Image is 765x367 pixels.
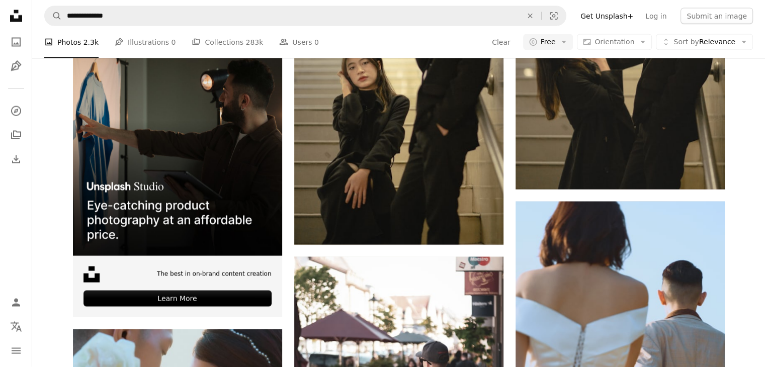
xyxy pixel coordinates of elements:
span: Relevance [673,37,735,47]
span: The best in on-brand content creation [157,270,272,279]
a: Photos [6,32,26,52]
a: Log in [639,8,672,24]
span: 0 [172,37,176,48]
button: Free [523,34,573,50]
button: Orientation [577,34,652,50]
span: 0 [314,37,319,48]
span: 283k [245,37,263,48]
div: Learn More [83,291,272,307]
span: Free [541,37,556,47]
a: Get Unsplash+ [574,8,639,24]
button: Menu [6,341,26,361]
button: Search Unsplash [45,7,62,26]
span: Orientation [594,38,634,46]
a: The best in on-brand content creationLearn More [73,47,282,318]
a: Collections 283k [192,26,263,58]
img: file-1715714098234-25b8b4e9d8faimage [73,47,282,256]
button: Clear [519,7,541,26]
a: Collections [6,125,26,145]
a: Explore [6,101,26,121]
a: Users 0 [279,26,319,58]
button: Visual search [542,7,566,26]
span: Sort by [673,38,699,46]
a: a man and woman facing each other [516,354,725,363]
a: Home — Unsplash [6,6,26,28]
button: Clear [491,34,511,50]
a: Log in / Sign up [6,293,26,313]
form: Find visuals sitewide [44,6,566,26]
a: a man standing next to a woman on a stairway [294,83,503,93]
button: Submit an image [681,8,753,24]
button: Language [6,317,26,337]
button: Sort byRelevance [656,34,753,50]
a: Illustrations 0 [115,26,176,58]
img: file-1631678316303-ed18b8b5cb9cimage [83,266,100,282]
a: Download History [6,149,26,169]
a: Illustrations [6,56,26,76]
